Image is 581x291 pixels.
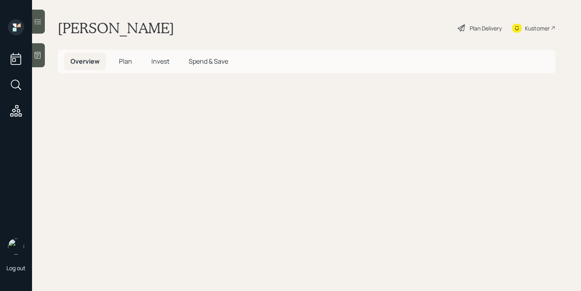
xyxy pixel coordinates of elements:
div: Plan Delivery [470,24,502,32]
span: Plan [119,57,132,66]
div: Log out [6,264,26,272]
div: Kustomer [525,24,550,32]
span: Invest [151,57,169,66]
span: Spend & Save [189,57,228,66]
img: retirable_logo.png [8,239,24,255]
h1: [PERSON_NAME] [58,19,174,37]
span: Overview [70,57,100,66]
